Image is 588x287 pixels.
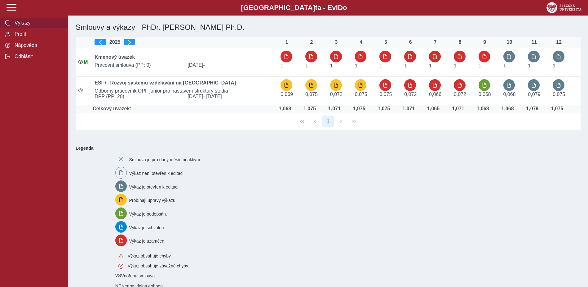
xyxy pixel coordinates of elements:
[338,4,343,11] span: D
[479,92,491,97] span: Úvazek : 0,544 h / den. 2,72 h / týden.
[379,39,392,45] div: 5
[479,63,481,68] span: Úvazek : 8 h / den. 40 h / týden.
[553,92,565,97] span: Úvazek : 0,6 h / den. 3 h / týden.
[203,94,222,99] span: - [DATE]
[129,171,184,176] span: Výkaz není otevřen k editaci.
[305,63,308,68] span: Úvazek : 8 h / den. 40 h / týden.
[330,63,333,68] span: Úvazek : 8 h / den. 40 h / týden.
[503,63,506,68] span: Úvazek : 8 h / den. 40 h / týden.
[129,239,166,244] span: Výkaz je uzamčen.
[404,92,417,97] span: Úvazek : 0,576 h / den. 2,88 h / týden.
[343,4,347,11] span: o
[454,39,466,45] div: 8
[13,20,63,26] span: Výkazy
[305,39,318,45] div: 2
[528,92,540,97] span: Úvazek : 0,632 h / den. 3,16 h / týden.
[379,92,392,97] span: Úvazek : 0,6 h / den. 3 h / týden.
[129,198,176,203] span: Probíhají úpravy výkazu.
[115,273,121,278] span: Smlouva vnořená do kmene
[315,4,317,11] span: t
[553,63,555,68] span: Úvazek : 8 h / den. 40 h / týden.
[328,106,341,112] div: Úvazek : 8,568 h / den. 42,84 h / týden.
[452,106,464,112] div: Úvazek : 8,568 h / den. 42,84 h / týden.
[427,106,440,112] div: Úvazek : 8,52 h / den. 42,6 h / týden.
[551,106,563,112] div: Úvazek : 8,6 h / den. 43 h / týden.
[73,20,498,34] h1: Smlouvy a výkazy - PhDr. [PERSON_NAME] Ph.D.
[92,105,278,112] td: Celkový úvazek:
[479,39,491,45] div: 9
[305,92,318,97] span: Úvazek : 0,6 h / den. 3 h / týden.
[429,63,432,68] span: Úvazek : 8 h / den. 40 h / týden.
[92,62,185,68] span: Pracovní smlouva (PP: 0)
[528,63,531,68] span: Úvazek : 8 h / den. 40 h / týden.
[281,39,293,45] div: 1
[353,106,365,112] div: Úvazek : 8,6 h / den. 43 h / týden.
[303,106,316,112] div: Úvazek : 8,6 h / den. 43 h / týden.
[95,39,276,45] div: 2025
[129,212,167,216] span: Výkaz je podepsán.
[128,253,172,258] span: Výkaz obsahuje chyby.
[546,2,581,13] img: logo_web_su.png
[553,39,565,45] div: 12
[429,39,441,45] div: 7
[95,80,236,85] b: ESF+: Rozvoj systému vzdělávání na [GEOGRAPHIC_DATA]
[185,62,278,68] span: [DATE]
[404,63,407,68] span: Úvazek : 8 h / den. 40 h / týden.
[477,106,489,112] div: Úvazek : 8,544 h / den. 42,72 h / týden.
[355,39,367,45] div: 4
[129,225,165,230] span: Výkaz je schválen.
[13,31,63,37] span: Profil
[322,116,334,127] button: 1
[128,263,189,268] span: Výkaz obsahuje závažné chyby.
[121,273,156,278] span: Vnořená smlouva.
[78,88,83,93] i: Smlouva je aktivní
[429,92,441,97] span: Úvazek : 0,528 h / den. 2,64 h / týden.
[92,88,278,94] span: Odborný pracovník OPF junior pro nastavení struktury studia
[404,39,417,45] div: 6
[13,54,63,59] span: Odhlásit
[378,106,390,112] div: Úvazek : 8,6 h / den. 43 h / týden.
[203,62,205,68] span: -
[281,63,283,68] span: Úvazek : 8 h / den. 40 h / týden.
[503,92,516,97] span: Úvazek : 0,544 h / den. 2,72 h / týden.
[281,92,293,97] span: Úvazek : 0,552 h / den. 2,76 h / týden.
[454,63,457,68] span: Úvazek : 8 h / den. 40 h / týden.
[129,157,201,162] span: Smlouva je pro daný měsíc neaktivní.
[13,43,63,48] span: Nápověda
[279,106,291,112] div: Úvazek : 8,544 h / den. 42,72 h / týden.
[502,106,514,112] div: Úvazek : 8,544 h / den. 42,72 h / týden.
[528,39,540,45] div: 11
[73,143,578,153] b: Legenda
[454,92,466,97] span: Úvazek : 0,576 h / den. 2,88 h / týden.
[95,54,135,60] b: Kmenový úvazek
[78,59,83,64] i: Smlouva je aktivní
[84,60,88,65] span: Údaje souhlasí s údaji v Magionu
[330,92,343,97] span: Úvazek : 0,576 h / den. 2,88 h / týden.
[92,94,185,99] span: DPP (PP: 20)
[19,4,569,12] b: [GEOGRAPHIC_DATA] a - Evi
[129,184,179,189] span: Výkaz je otevřen k editaci.
[185,94,278,99] span: [DATE]
[355,92,367,97] span: Úvazek : 0,6 h / den. 3 h / týden.
[402,106,415,112] div: Úvazek : 8,568 h / den. 42,84 h / týden.
[379,63,382,68] span: Úvazek : 8 h / den. 40 h / týden.
[526,106,538,112] div: Úvazek : 8,632 h / den. 43,16 h / týden.
[330,39,343,45] div: 3
[503,39,516,45] div: 10
[355,63,358,68] span: Úvazek : 8 h / den. 40 h / týden.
